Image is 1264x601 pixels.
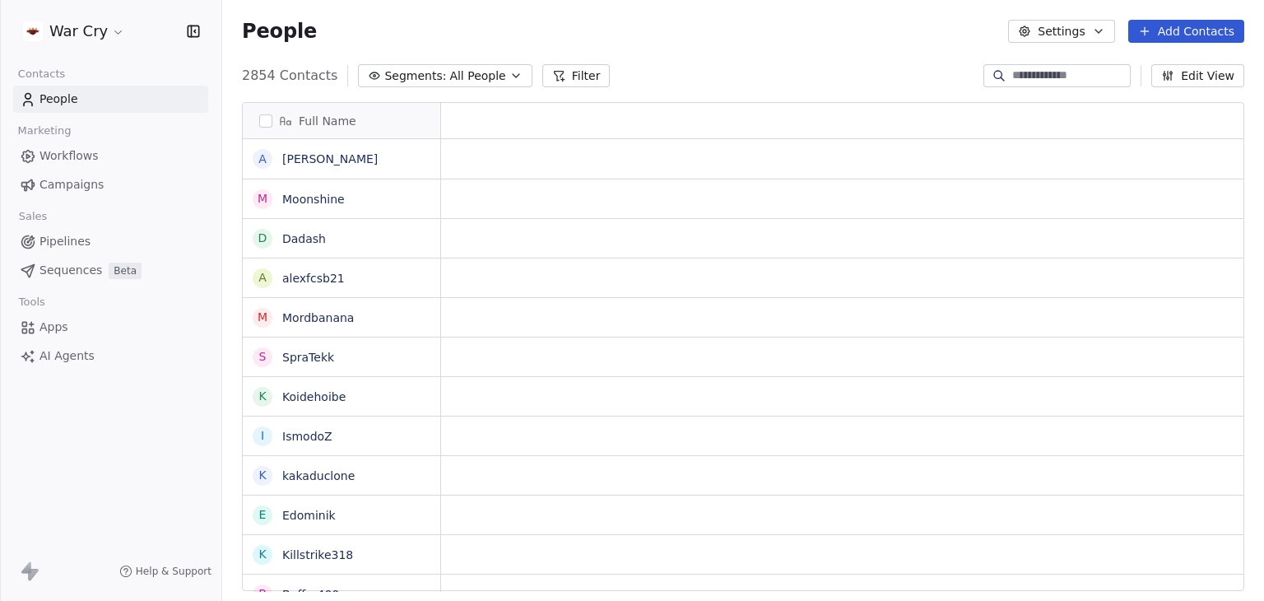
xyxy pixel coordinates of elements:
[39,91,78,108] span: People
[282,152,378,165] a: [PERSON_NAME]
[261,427,264,445] div: I
[258,309,267,326] div: M
[282,390,346,403] a: Koidehoibe
[282,509,336,522] a: Edominik
[13,86,208,113] a: People
[13,171,208,198] a: Campaigns
[11,62,72,86] span: Contacts
[12,290,52,314] span: Tools
[282,193,345,206] a: Moonshine
[259,348,267,366] div: S
[282,588,339,601] a: Buffer400
[136,565,211,578] span: Help & Support
[299,113,356,129] span: Full Name
[39,233,91,250] span: Pipelines
[282,232,326,245] a: Dadash
[20,17,128,45] button: War Cry
[12,204,54,229] span: Sales
[259,506,267,524] div: E
[39,347,95,365] span: AI Agents
[242,19,317,44] span: People
[258,546,266,563] div: K
[39,176,104,193] span: Campaigns
[242,66,337,86] span: 2854 Contacts
[13,342,208,370] a: AI Agents
[243,139,441,592] div: grid
[1008,20,1114,43] button: Settings
[384,68,446,85] span: Segments:
[13,257,208,284] a: SequencesBeta
[282,548,353,561] a: Killstrike318
[13,228,208,255] a: Pipelines
[243,103,440,138] div: Full Name
[282,430,332,443] a: IsmodoZ
[11,119,78,143] span: Marketing
[282,272,345,285] a: alexfcsb21
[119,565,211,578] a: Help & Support
[109,263,142,279] span: Beta
[282,311,354,324] a: Mordbanana
[13,142,208,170] a: Workflows
[282,351,334,364] a: SpraTekk
[258,230,267,247] div: D
[1151,64,1244,87] button: Edit View
[258,190,267,207] div: M
[1128,20,1244,43] button: Add Contacts
[258,269,267,287] div: a
[258,467,266,484] div: k
[49,21,108,42] span: War Cry
[258,388,266,405] div: K
[39,147,99,165] span: Workflows
[39,319,68,336] span: Apps
[13,314,208,341] a: Apps
[542,64,611,87] button: Filter
[449,68,505,85] span: All People
[282,469,355,482] a: kakaduclone
[23,21,43,41] img: Progetto%20senza%20titolo-2025-02-02.png
[39,262,102,279] span: Sequences
[258,151,267,168] div: A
